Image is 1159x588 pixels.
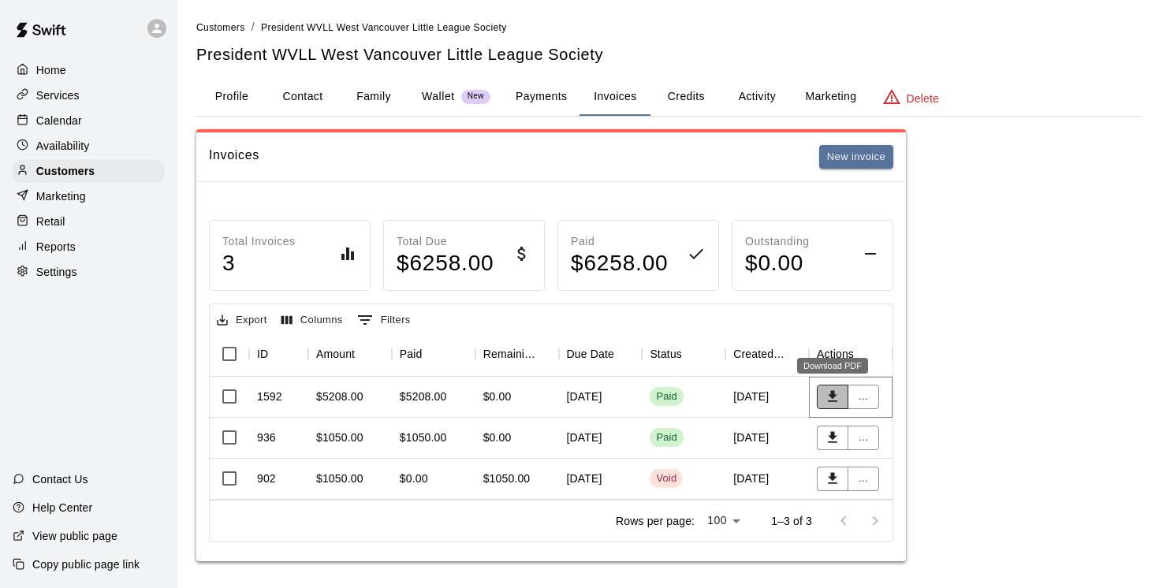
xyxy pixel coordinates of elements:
[792,78,869,116] button: Marketing
[656,389,677,404] div: Paid
[848,467,879,491] button: ...
[257,430,276,445] div: 936
[222,233,296,250] p: Total Invoices
[196,22,245,33] span: Customers
[537,343,559,365] button: Sort
[36,138,90,154] p: Availability
[316,389,363,404] div: $5208.00
[353,307,415,333] button: Show filters
[483,430,512,445] div: $0.00
[252,19,255,35] li: /
[907,91,939,106] p: Delete
[13,159,165,183] a: Customers
[809,332,893,376] div: Actions
[316,430,363,445] div: $1050.00
[209,145,259,169] h6: Invoices
[400,471,428,486] div: $0.00
[701,509,746,532] div: 100
[817,467,848,491] button: Download PDF
[316,332,355,376] div: Amount
[36,163,95,179] p: Customers
[196,44,1140,65] h5: President WVLL West Vancouver Little League Society
[222,250,296,277] h4: 3
[571,250,669,277] h4: $ 6258.00
[36,264,77,280] p: Settings
[642,332,725,376] div: Status
[355,343,377,365] button: Sort
[196,78,267,116] button: Profile
[32,500,92,515] p: Help Center
[397,250,494,277] h4: $ 6258.00
[725,459,809,500] div: [DATE]
[13,210,165,233] div: Retail
[257,471,276,486] div: 902
[13,260,165,284] a: Settings
[13,134,165,158] div: Availability
[817,332,854,376] div: Actions
[745,233,810,250] p: Outstanding
[559,459,643,500] div: [DATE]
[13,109,165,132] a: Calendar
[614,343,636,365] button: Sort
[196,20,245,33] a: Customers
[36,239,76,255] p: Reports
[397,233,494,250] p: Total Due
[579,78,650,116] button: Invoices
[36,113,82,128] p: Calendar
[483,332,537,376] div: Remaining
[787,343,809,365] button: Sort
[771,513,812,529] p: 1–3 of 3
[13,58,165,82] a: Home
[616,513,695,529] p: Rows per page:
[422,343,444,365] button: Sort
[261,22,507,33] span: President WVLL West Vancouver Little League Society
[196,19,1140,36] nav: breadcrumb
[32,556,140,572] p: Copy public page link
[797,358,868,374] div: Download PDF
[268,343,290,365] button: Sort
[848,426,879,450] button: ...
[682,343,704,365] button: Sort
[36,188,86,204] p: Marketing
[13,184,165,208] a: Marketing
[745,250,810,277] h4: $ 0.00
[725,377,809,418] div: [DATE]
[13,235,165,259] a: Reports
[32,471,88,487] p: Contact Us
[559,377,643,418] div: [DATE]
[733,332,787,376] div: Created On
[559,418,643,459] div: [DATE]
[567,332,614,376] div: Due Date
[819,145,893,169] button: New invoice
[650,78,721,116] button: Credits
[338,78,409,116] button: Family
[817,426,848,450] button: Download PDF
[848,385,879,409] button: ...
[854,343,876,365] button: Sort
[571,233,669,250] p: Paid
[650,332,682,376] div: Status
[400,430,447,445] div: $1050.00
[32,528,117,544] p: View public page
[483,471,531,486] div: $1050.00
[267,78,338,116] button: Contact
[475,332,559,376] div: Remaining
[656,430,677,445] div: Paid
[656,471,676,486] div: Void
[13,84,165,107] a: Services
[36,214,65,229] p: Retail
[213,308,271,333] button: Export
[461,91,490,102] span: New
[249,332,308,376] div: ID
[316,471,363,486] div: $1050.00
[392,332,475,376] div: Paid
[278,308,347,333] button: Select columns
[257,389,282,404] div: 1592
[308,332,392,376] div: Amount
